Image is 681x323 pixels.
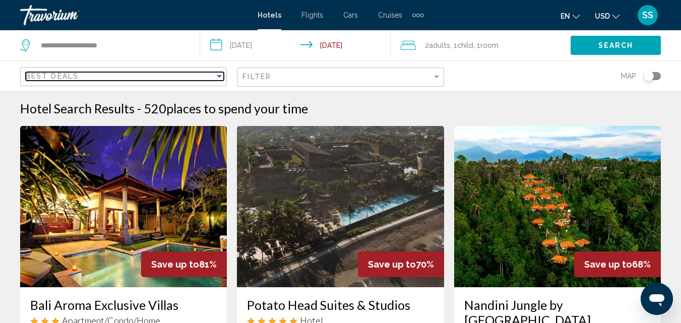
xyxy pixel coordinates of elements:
[343,11,358,19] a: Cars
[425,38,450,52] span: 2
[301,11,323,19] a: Flights
[237,67,444,88] button: Filter
[151,259,199,270] span: Save up to
[20,126,227,287] img: Hotel image
[429,41,450,49] span: Adults
[166,101,308,116] span: places to spend your time
[571,36,661,54] button: Search
[412,7,424,23] button: Extra navigation items
[20,5,247,25] a: Travorium
[20,101,135,116] h1: Hotel Search Results
[30,297,217,312] a: Bali Aroma Exclusive Villas
[258,11,281,19] a: Hotels
[454,126,661,287] img: Hotel image
[561,9,580,23] button: Change language
[595,12,610,20] span: USD
[26,72,79,80] span: Best Deals
[480,41,499,49] span: Room
[561,12,570,20] span: en
[137,101,141,116] span: -
[247,297,434,312] a: Potato Head Suites & Studios
[242,73,271,81] span: Filter
[237,126,444,287] img: Hotel image
[457,41,473,49] span: Child
[595,9,620,23] button: Change currency
[641,283,673,315] iframe: Кнопка запуска окна обмена сообщениями
[200,30,390,60] button: Check-in date: Aug 29, 2025 Check-out date: Sep 2, 2025
[574,251,661,277] div: 68%
[378,11,402,19] a: Cruises
[144,101,308,116] h2: 520
[621,69,636,83] span: Map
[473,38,499,52] span: , 1
[358,251,444,277] div: 70%
[141,251,227,277] div: 81%
[642,10,653,20] span: SS
[636,72,661,81] button: Toggle map
[368,259,416,270] span: Save up to
[635,5,661,26] button: User Menu
[26,73,224,81] mat-select: Sort by
[598,42,634,50] span: Search
[450,38,473,52] span: , 1
[584,259,632,270] span: Save up to
[391,30,571,60] button: Travelers: 2 adults, 1 child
